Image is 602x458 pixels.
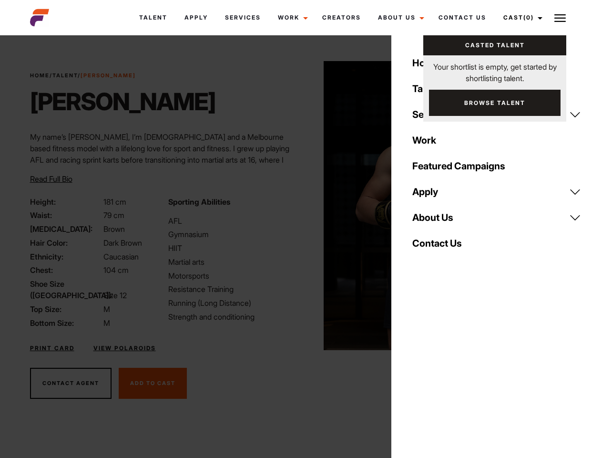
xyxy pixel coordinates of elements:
[30,237,102,249] span: Hair Color:
[168,283,295,295] li: Resistance Training
[103,304,110,314] span: M
[168,215,295,227] li: AFL
[407,50,587,76] a: Home
[430,5,495,31] a: Contact Us
[495,5,548,31] a: Cast(0)
[30,223,102,235] span: [MEDICAL_DATA]:
[30,131,296,234] p: My name’s [PERSON_NAME], I’m [DEMOGRAPHIC_DATA] and a Melbourne based fitness model with a lifelo...
[168,270,295,281] li: Motorsports
[168,297,295,309] li: Running (Long Distance)
[30,368,112,399] button: Contact Agent
[103,252,139,261] span: Caucasian
[119,368,187,399] button: Add To Cast
[168,229,295,240] li: Gymnasium
[407,127,587,153] a: Work
[30,72,50,79] a: Home
[30,174,72,184] span: Read Full Bio
[103,224,125,234] span: Brown
[131,5,176,31] a: Talent
[523,14,534,21] span: (0)
[30,196,102,208] span: Height:
[30,317,102,329] span: Bottom Size:
[30,303,102,315] span: Top Size:
[216,5,269,31] a: Services
[103,291,127,300] span: Size 12
[554,12,566,24] img: Burger icon
[407,102,587,127] a: Services
[103,197,126,207] span: 181 cm
[30,72,136,80] span: / /
[168,256,295,268] li: Martial arts
[423,35,566,55] a: Casted Talent
[30,251,102,262] span: Ethnicity:
[168,197,230,207] strong: Sporting Abilities
[407,179,587,205] a: Apply
[93,344,156,353] a: View Polaroids
[429,90,561,116] a: Browse Talent
[176,5,216,31] a: Apply
[168,242,295,254] li: HIIT
[103,318,110,328] span: M
[30,344,74,353] a: Print Card
[314,5,369,31] a: Creators
[130,380,175,386] span: Add To Cast
[30,264,102,276] span: Chest:
[269,5,314,31] a: Work
[407,230,587,256] a: Contact Us
[30,173,72,185] button: Read Full Bio
[30,87,215,116] h1: [PERSON_NAME]
[168,311,295,323] li: Strength and conditioning
[407,76,587,102] a: Talent
[103,265,129,275] span: 104 cm
[407,153,587,179] a: Featured Campaigns
[81,72,136,79] strong: [PERSON_NAME]
[30,278,102,301] span: Shoe Size ([GEOGRAPHIC_DATA]):
[369,5,430,31] a: About Us
[103,238,142,248] span: Dark Brown
[30,209,102,221] span: Waist:
[52,72,78,79] a: Talent
[103,210,124,220] span: 79 cm
[407,205,587,230] a: About Us
[30,8,49,27] img: cropped-aefm-brand-fav-22-square.png
[423,55,566,84] p: Your shortlist is empty, get started by shortlisting talent.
